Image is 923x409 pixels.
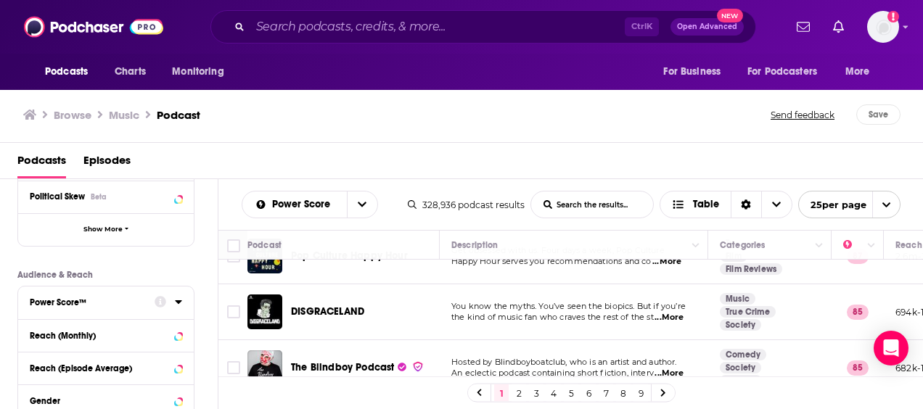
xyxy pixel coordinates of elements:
[30,358,182,376] button: Reach (Episode Average)
[105,58,155,86] a: Charts
[451,256,652,266] span: Happy Hour serves you recommendations and co
[291,360,424,375] a: The Blindboy Podcast
[451,357,677,367] span: Hosted by Blindboyboatclub, who is an artist and author.
[30,326,182,344] button: Reach (Monthly)
[693,199,719,210] span: Table
[856,104,901,125] button: Save
[663,62,721,82] span: For Business
[827,15,850,39] a: Show notifications dropdown
[250,15,625,38] input: Search podcasts, credits, & more...
[272,199,335,210] span: Power Score
[512,384,526,402] a: 2
[867,11,899,43] button: Show profile menu
[847,360,869,375] p: 85
[162,58,242,86] button: open menu
[845,62,870,82] span: More
[451,368,654,378] span: An eclectic podcast containing short fiction, interv
[451,312,654,322] span: the kind of music fan who craves the rest of the st
[54,108,91,122] a: Browse
[17,270,194,280] p: Audience & Reach
[347,191,377,218] button: open menu
[30,391,182,409] button: Gender
[599,384,613,402] a: 7
[811,237,828,255] button: Column Actions
[660,191,792,218] h2: Choose View
[625,17,659,36] span: Ctrl K
[720,319,761,331] a: Society
[867,11,899,43] span: Logged in as vjacobi
[247,236,282,254] div: Podcast
[616,384,631,402] a: 8
[157,108,200,122] h3: Podcast
[720,236,765,254] div: Categories
[717,9,743,22] span: New
[17,149,66,178] a: Podcasts
[835,58,888,86] button: open menu
[83,226,123,234] span: Show More
[412,360,424,373] img: verified Badge
[242,199,347,210] button: open menu
[798,191,901,218] button: open menu
[720,293,755,305] a: Music
[799,194,866,216] span: 25 per page
[677,23,737,30] span: Open Advanced
[887,11,899,22] svg: Add a profile image
[791,15,816,39] a: Show notifications dropdown
[172,62,223,82] span: Monitoring
[30,292,155,310] button: Power Score™
[227,249,240,263] span: Toggle select row
[738,58,838,86] button: open menu
[874,331,908,365] div: Open Intercom Messenger
[652,256,681,268] span: ...More
[115,62,146,82] span: Charts
[494,384,509,402] a: 1
[30,187,182,205] button: Political SkewBeta
[867,11,899,43] img: User Profile
[91,192,107,202] div: Beta
[227,305,240,318] span: Toggle select row
[731,191,761,218] div: Sort Direction
[30,297,145,307] div: Power Score™
[451,236,498,254] div: Description
[546,384,561,402] a: 4
[720,263,782,275] a: Film Reviews
[747,62,817,82] span: For Podcasters
[30,363,170,373] div: Reach (Episode Average)
[670,18,744,36] button: Open AdvancedNew
[847,305,869,319] p: 85
[291,305,364,319] a: DISGRACELAND
[109,108,139,122] h1: Music
[529,384,543,402] a: 3
[655,368,684,379] span: ...More
[766,104,839,125] button: Send feedback
[247,350,282,385] img: The Blindboy Podcast
[83,149,131,178] a: Episodes
[242,191,378,218] h2: Choose List sort
[247,294,282,329] img: DISGRACELAND
[291,361,394,373] span: The Blindboy Podcast
[564,384,578,402] a: 5
[210,10,756,44] div: Search podcasts, credits, & more...
[24,13,163,41] img: Podchaser - Follow, Share and Rate Podcasts
[687,237,705,255] button: Column Actions
[720,375,762,387] a: Culture
[720,362,761,373] a: Society
[30,191,85,202] span: Political Skew
[45,62,88,82] span: Podcasts
[633,384,648,402] a: 9
[720,306,776,318] a: True Crime
[227,361,240,374] span: Toggle select row
[451,301,686,311] span: You know the myths. You’ve seen the biopics. But if you’re
[720,349,766,360] a: Comedy
[18,213,194,246] button: Show More
[581,384,596,402] a: 6
[843,236,863,254] div: Power Score
[30,331,170,341] div: Reach (Monthly)
[863,237,880,255] button: Column Actions
[655,312,684,323] span: ...More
